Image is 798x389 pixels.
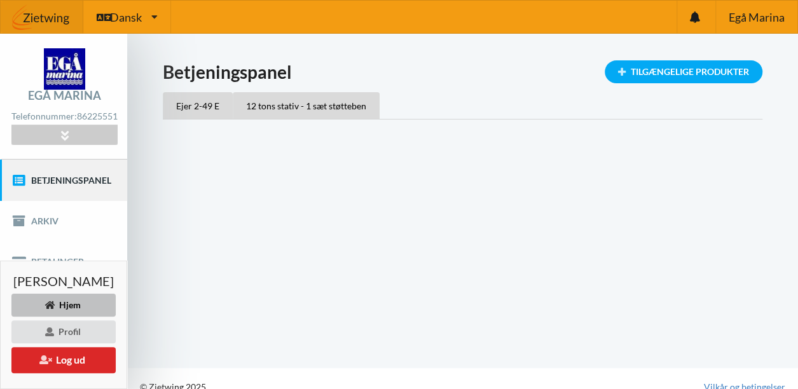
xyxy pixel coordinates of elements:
strong: 86225551 [77,111,118,121]
span: [PERSON_NAME] [13,275,114,287]
div: 12 tons stativ - 1 sæt støtteben [233,92,380,119]
h1: Betjeningspanel [163,60,762,83]
div: Profil [11,320,116,343]
div: Hjem [11,294,116,317]
div: Telefonnummer: [11,108,117,125]
div: Ejer 2-49 E [163,92,233,119]
img: logo [44,48,85,90]
button: Log ud [11,347,116,373]
div: Egå Marina [28,90,101,101]
div: Tilgængelige Produkter [605,60,762,83]
span: Egå Marina [728,11,784,23]
span: Dansk [110,11,142,23]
